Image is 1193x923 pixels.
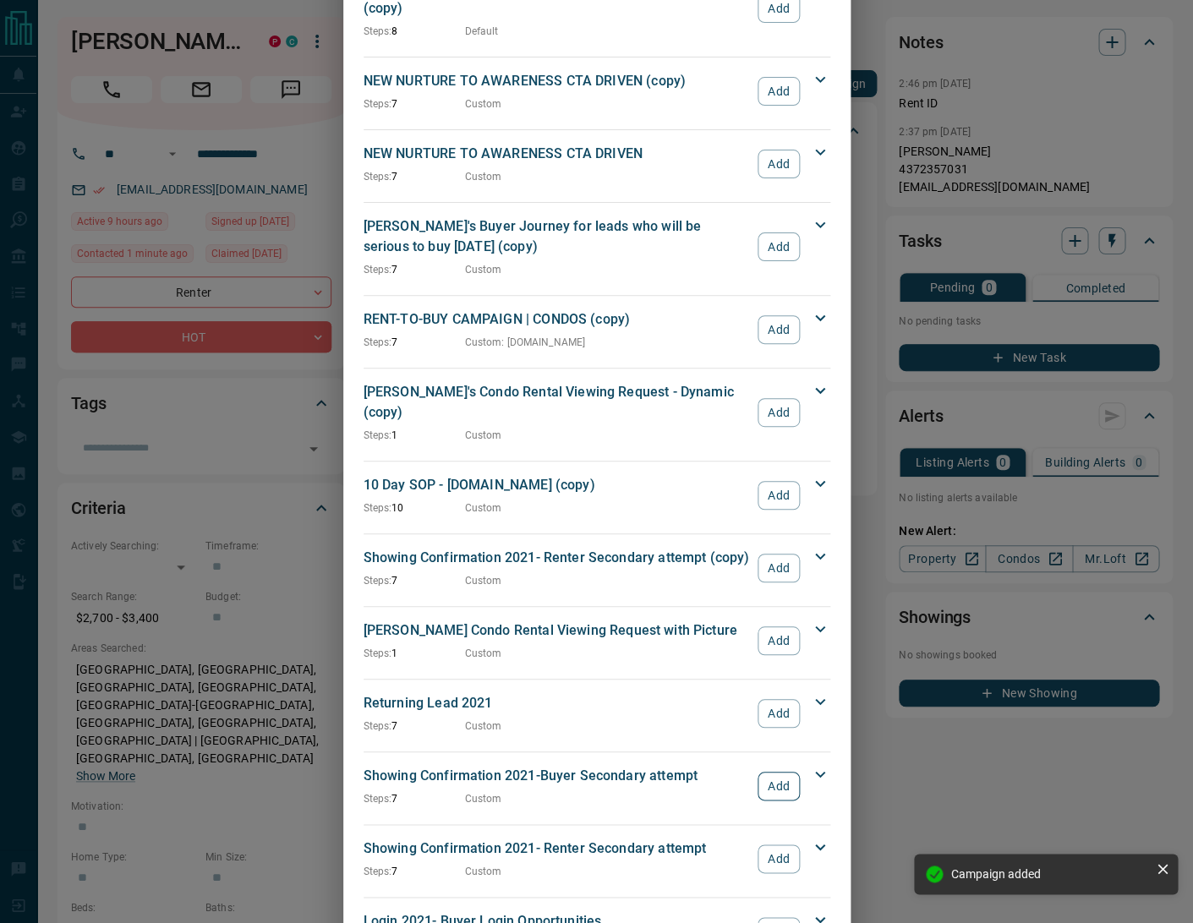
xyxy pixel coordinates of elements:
span: Steps: [364,264,392,276]
div: Returning Lead 2021Steps:7CustomAdd [364,690,830,737]
button: Add [758,772,799,800]
div: NEW NURTURE TO AWARENESS CTA DRIVEN (copy)Steps:7CustomAdd [364,68,830,115]
button: Add [758,626,799,655]
div: Showing Confirmation 2021- Renter Secondary attempt (copy)Steps:7CustomAdd [364,544,830,592]
p: Showing Confirmation 2021- Renter Secondary attempt (copy) [364,548,750,568]
p: Returning Lead 2021 [364,693,750,713]
p: Showing Confirmation 2021-Buyer Secondary attempt [364,766,750,786]
p: 7 [364,335,465,350]
p: 7 [364,718,465,734]
p: 7 [364,262,465,277]
div: Showing Confirmation 2021-Buyer Secondary attemptSteps:7CustomAdd [364,762,830,810]
span: Steps: [364,336,392,348]
span: Steps: [364,866,392,877]
p: RENT-TO-BUY CAMPAIGN | CONDOS (copy) [364,309,750,330]
p: 10 Day SOP - [DOMAIN_NAME] (copy) [364,475,750,495]
div: 10 Day SOP - [DOMAIN_NAME] (copy)Steps:10CustomAdd [364,472,830,519]
div: [PERSON_NAME]'s Buyer Journey for leads who will be serious to buy [DATE] (copy)Steps:7CustomAdd [364,213,830,281]
span: Steps: [364,429,392,441]
p: 7 [364,864,465,879]
div: [PERSON_NAME]'s Condo Rental Viewing Request - Dynamic (copy)Steps:1CustomAdd [364,379,830,446]
p: Custom [465,169,502,184]
div: NEW NURTURE TO AWARENESS CTA DRIVENSteps:7CustomAdd [364,140,830,188]
p: Custom [465,864,502,879]
p: Showing Confirmation 2021- Renter Secondary attempt [364,838,750,859]
button: Add [758,232,799,261]
p: 7 [364,96,465,112]
p: 7 [364,573,465,588]
p: 7 [364,791,465,806]
span: Steps: [364,647,392,659]
div: RENT-TO-BUY CAMPAIGN | CONDOS (copy)Steps:7Custom: [DOMAIN_NAME]Add [364,306,830,353]
p: Custom [465,500,502,516]
p: Custom [465,573,502,588]
span: Steps: [364,793,392,805]
p: Custom [465,96,502,112]
p: Custom [465,718,502,734]
span: Steps: [364,25,392,37]
button: Add [758,77,799,106]
button: Add [758,554,799,582]
button: Add [758,398,799,427]
p: 8 [364,24,465,39]
div: Showing Confirmation 2021- Renter Secondary attemptSteps:7CustomAdd [364,835,830,882]
span: Steps: [364,98,392,110]
p: [PERSON_NAME]'s Buyer Journey for leads who will be serious to buy [DATE] (copy) [364,216,750,257]
p: NEW NURTURE TO AWARENESS CTA DRIVEN (copy) [364,71,750,91]
p: Custom [465,428,502,443]
button: Add [758,699,799,728]
p: 10 [364,500,465,516]
span: Steps: [364,575,392,587]
span: Steps: [364,720,392,732]
button: Add [758,481,799,510]
p: 7 [364,169,465,184]
div: Campaign added [951,867,1149,881]
p: [PERSON_NAME] Condo Rental Viewing Request with Picture [364,620,750,641]
p: 1 [364,428,465,443]
button: Add [758,315,799,344]
p: Custom [465,262,502,277]
p: 1 [364,646,465,661]
button: Add [758,844,799,873]
p: Custom [465,646,502,661]
p: [PERSON_NAME]'s Condo Rental Viewing Request - Dynamic (copy) [364,382,750,423]
p: NEW NURTURE TO AWARENESS CTA DRIVEN [364,144,750,164]
p: Custom : [DOMAIN_NAME] [465,335,585,350]
div: [PERSON_NAME] Condo Rental Viewing Request with PictureSteps:1CustomAdd [364,617,830,664]
button: Add [758,150,799,178]
p: Default [465,24,499,39]
span: Steps: [364,171,392,183]
p: Custom [465,791,502,806]
span: Steps: [364,502,392,514]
